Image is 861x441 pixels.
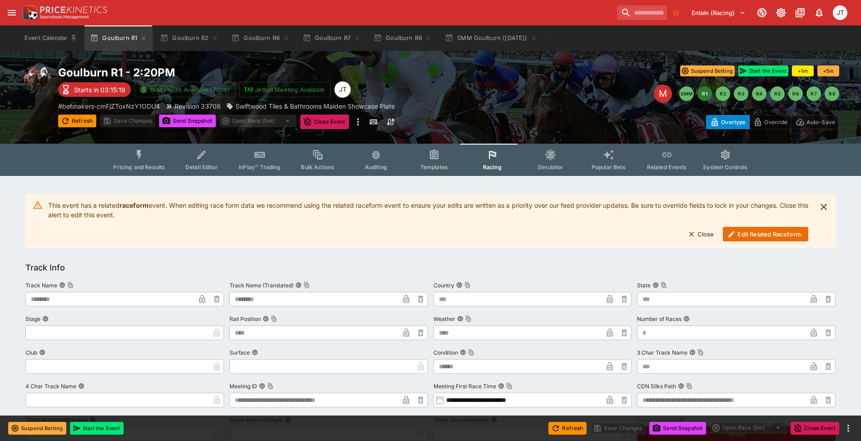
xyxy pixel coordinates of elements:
[25,382,76,390] p: 4 Char Track Name
[301,164,334,170] span: Bulk Actions
[229,382,257,390] p: Meeting ID
[40,6,107,13] img: PriceKinetics
[19,25,83,51] button: Event Calendar
[706,115,750,129] button: Overtype
[806,117,835,127] p: Auto-Save
[174,101,221,111] p: Revision 33708
[25,262,65,273] h5: Track Info
[460,349,466,356] button: ConditionCopy To Clipboard
[754,5,770,21] button: Connected to PK
[592,164,626,170] span: Popular Bets
[70,422,124,435] button: Start the Event
[297,25,366,51] button: Goulburn R7
[252,349,258,356] button: Surface
[368,25,438,51] button: Goulburn R8
[680,65,735,76] button: Suspend Betting
[791,422,839,435] button: Close Event
[25,349,37,356] p: Club
[267,383,274,389] button: Copy To Clipboard
[654,85,672,103] div: Edit Meeting
[538,164,563,170] span: Simulator
[465,316,472,322] button: Copy To Clipboard
[134,82,235,97] button: SRM Prices Available (Top4)
[506,383,513,389] button: Copy To Clipboard
[817,65,839,76] button: +5m
[365,164,387,170] span: Auditing
[433,315,455,323] p: Weather
[39,349,45,356] button: Club
[468,349,474,356] button: Copy To Clipboard
[770,86,785,101] button: R5
[723,227,808,241] button: Edit Related Raceform.
[439,25,543,51] button: SMM Goulburn ([DATE])
[669,5,683,20] button: No Bookmarks
[792,65,814,76] button: +1m
[773,5,789,21] button: Toggle light/dark mode
[25,315,40,323] p: Stage
[806,86,821,101] button: R7
[752,86,766,101] button: R4
[239,82,331,97] button: Jetbet Meeting Available
[457,316,463,322] button: WeatherCopy To Clipboard
[58,115,96,127] button: Refresh
[637,281,651,289] p: State
[697,86,712,101] button: R1
[226,101,395,111] div: Swiftwood Tiles & Bathrooms Maiden Showcase Plate
[825,86,839,101] button: R8
[637,315,682,323] p: Number of Races
[433,349,458,356] p: Condition
[334,81,351,98] div: Josh Tanner
[833,5,847,20] div: Josh Tanner
[229,315,261,323] p: Rail Position
[58,101,160,111] p: Copy To Clipboard
[652,282,659,288] button: StateCopy To Clipboard
[686,5,751,20] button: Select Tenant
[58,65,449,80] h2: Copy To Clipboard
[295,282,302,288] button: Track Name (Translated)Copy To Clipboard
[300,115,349,129] button: Close Event
[271,316,277,322] button: Copy To Clipboard
[683,227,720,241] button: Close
[637,382,676,390] p: CDN Silks Path
[637,349,687,356] p: 3 Char Track Name
[433,382,496,390] p: Meeting First Race Time
[244,85,253,94] img: jetbet-logo.svg
[749,115,791,129] button: Override
[734,86,748,101] button: R3
[843,423,854,434] button: more
[830,3,850,23] button: Josh Tanner
[811,5,827,21] button: Notifications
[788,86,803,101] button: R6
[235,101,395,111] p: Swiftwood Tiles & Bathrooms Maiden Showcase Plate
[483,164,502,170] span: Racing
[738,65,788,76] button: Start the Event
[647,164,687,170] span: Related Events
[686,383,692,389] button: Copy To Clipboard
[678,383,684,389] button: CDN Silks PathCopy To Clipboard
[649,422,706,435] button: Send Snapshot
[683,316,690,322] button: Number of Races
[706,115,839,129] div: Start From
[185,164,218,170] span: Detail Editor
[689,349,696,356] button: 3 Char Track NameCopy To Clipboard
[67,282,74,288] button: Copy To Clipboard
[239,164,280,170] span: InPlay™ Trading
[85,25,153,51] button: Goulburn R1
[420,164,448,170] span: Templates
[42,316,49,322] button: Stage
[119,201,149,209] strong: raceform
[816,199,832,215] button: close
[4,5,20,21] button: open drawer
[259,383,265,389] button: Meeting IDCopy To Clipboard
[263,316,269,322] button: Rail PositionCopy To Clipboard
[20,4,38,22] img: PriceKinetics Logo
[697,349,704,356] button: Copy To Clipboard
[59,282,65,288] button: Track NameCopy To Clipboard
[456,282,463,288] button: CountryCopy To Clipboard
[219,115,297,127] div: split button
[304,282,310,288] button: Copy To Clipboard
[792,5,808,21] button: Documentation
[716,86,730,101] button: R2
[229,281,294,289] p: Track Name (Translated)
[113,164,165,170] span: Pricing and Results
